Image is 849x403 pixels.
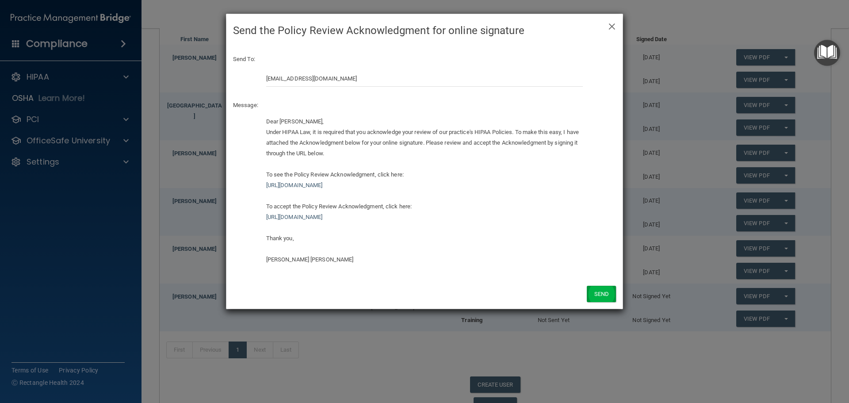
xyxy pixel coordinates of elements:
[266,70,583,87] input: Email Address
[233,54,616,65] p: Send To:
[266,182,323,188] a: [URL][DOMAIN_NAME]
[266,116,583,265] div: Dear [PERSON_NAME], Under HIPAA Law, it is required that you acknowledge your review of our pract...
[266,214,323,220] a: [URL][DOMAIN_NAME]
[587,286,616,302] button: Send
[233,100,616,111] p: Message:
[233,21,616,40] h4: Send the Policy Review Acknowledgment for online signature
[608,16,616,34] span: ×
[814,40,840,66] button: Open Resource Center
